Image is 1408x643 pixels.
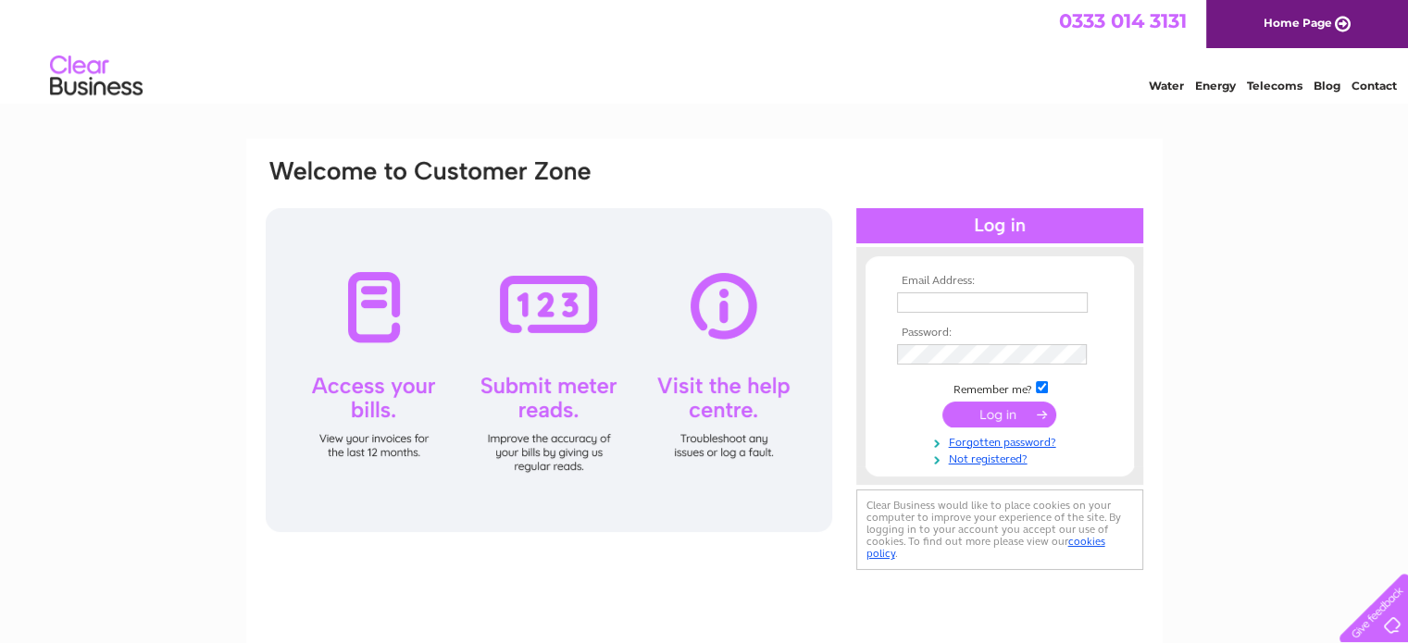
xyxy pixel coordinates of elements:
a: Energy [1195,79,1236,93]
td: Remember me? [892,378,1107,397]
a: Water [1149,79,1184,93]
input: Submit [942,402,1056,427]
a: 0333 014 3131 [1059,9,1187,32]
div: Clear Business is a trading name of Verastar Limited (registered in [GEOGRAPHIC_DATA] No. 3667643... [268,10,1142,90]
th: Password: [892,327,1107,340]
a: Forgotten password? [897,432,1107,450]
a: Telecoms [1247,79,1302,93]
img: logo.png [49,48,143,105]
a: cookies policy [866,535,1105,560]
a: Blog [1314,79,1340,93]
div: Clear Business would like to place cookies on your computer to improve your experience of the sit... [856,489,1143,570]
a: Contact [1352,79,1397,93]
th: Email Address: [892,275,1107,288]
a: Not registered? [897,449,1107,466]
